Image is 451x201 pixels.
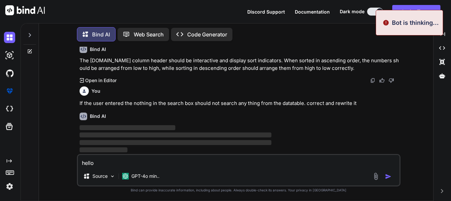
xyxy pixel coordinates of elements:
[247,9,285,15] span: Discord Support
[4,32,15,43] img: darkChat
[372,173,380,180] img: attachment
[4,50,15,61] img: darkAi-studio
[91,88,100,94] h6: You
[340,8,364,15] span: Dark mode
[78,155,399,167] textarea: hello
[187,30,227,38] p: Code Generator
[4,68,15,79] img: githubDark
[4,85,15,97] img: premium
[80,57,399,72] p: The [DOMAIN_NAME] column header should be interactive and display sort indicators. When sorted in...
[385,173,392,180] img: icon
[392,18,439,27] p: Bot is thinking...
[110,174,115,179] img: Pick Models
[122,173,129,179] img: GPT-4o mini
[77,188,400,193] p: Bind can provide inaccurate information, including about people. Always double-check its answers....
[80,100,399,107] p: If the user entered the nothing in the search box should not search any thing from the datatable....
[92,30,110,38] p: Bind AI
[4,181,15,192] img: settings
[131,173,159,179] p: GPT-4o min..
[383,18,389,27] img: alert
[80,140,271,145] span: ‌
[295,9,330,15] span: Documentation
[4,103,15,115] img: cloudideIcon
[80,125,175,130] span: ‌
[389,78,394,83] img: dislike
[295,8,330,15] button: Documentation
[5,5,45,15] img: Bind AI
[392,5,440,18] button: Invite Team
[85,77,117,84] p: Open in Editor
[90,46,106,53] h6: Bind AI
[134,30,164,38] p: Web Search
[80,147,127,152] span: ‌
[92,173,108,179] p: Source
[370,78,375,83] img: copy
[90,113,106,120] h6: Bind AI
[80,132,271,137] span: ‌
[247,8,285,15] button: Discord Support
[379,78,385,83] img: like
